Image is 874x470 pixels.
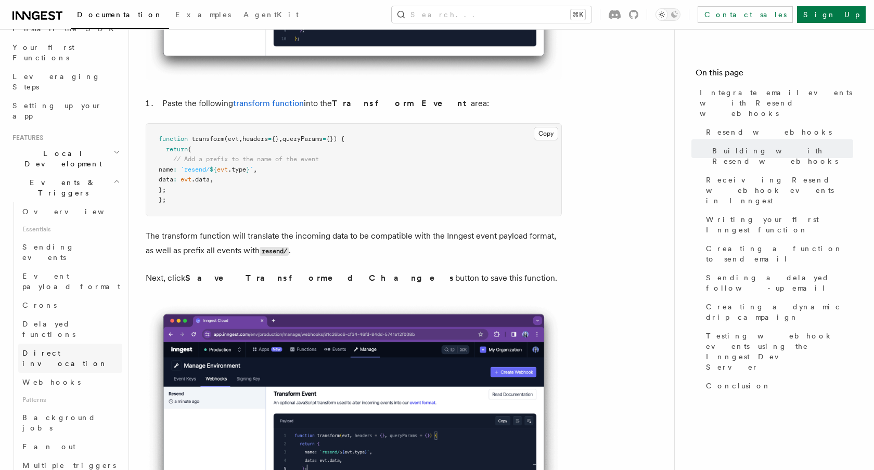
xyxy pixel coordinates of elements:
span: Writing your first Inngest function [706,214,853,235]
span: .data [191,176,210,183]
span: = [268,135,272,142]
span: Creating a function to send email [706,243,853,264]
a: Creating a function to send email [702,239,853,268]
a: Integrate email events with Resend webhooks [696,83,853,123]
span: Background jobs [22,413,96,432]
span: : [173,176,177,183]
a: Crons [18,296,122,315]
span: ` [250,166,253,173]
p: Next, click button to save this function. [146,271,562,285]
a: Contact sales [698,6,793,23]
span: , [210,176,213,183]
span: Receiving Resend webhook events in Inngest [706,175,853,206]
button: Events & Triggers [8,173,122,202]
a: Fan out [18,437,122,456]
strong: Save Transformed Changes [185,273,455,283]
span: evt [181,176,191,183]
span: Webhooks [22,378,81,386]
span: `resend/ [181,166,210,173]
a: Background jobs [18,408,122,437]
a: Documentation [71,3,169,29]
button: Copy [534,127,558,140]
a: AgentKit [237,3,305,28]
span: Direct invocation [22,349,108,368]
button: Toggle dark mode [655,8,680,21]
span: Patterns [18,391,122,408]
a: Setting up your app [8,96,122,125]
span: Essentials [18,221,122,238]
a: Delayed functions [18,315,122,344]
a: Webhooks [18,373,122,391]
span: Your first Functions [12,43,74,62]
a: Receiving Resend webhook events in Inngest [702,171,853,210]
span: Conclusion [706,381,771,391]
span: Local Development [8,148,113,169]
a: Writing your first Inngest function [702,210,853,239]
span: // Add a prefix to the name of the event [173,155,319,163]
a: Resend webhooks [702,123,853,141]
span: : [173,166,177,173]
span: Leveraging Steps [12,72,100,91]
a: Conclusion [702,376,853,395]
span: , [253,166,257,173]
span: transform [191,135,224,142]
span: Integrate email events with Resend webhooks [700,87,853,119]
li: Paste the following into the area: [159,96,562,111]
span: .type [228,166,246,173]
strong: Transform Event [332,98,471,108]
span: ${ [210,166,217,173]
span: {} [272,135,279,142]
span: {}) { [326,135,344,142]
p: The transform function will translate the incoming data to be compatible with the Inngest event p... [146,229,562,258]
span: , [279,135,282,142]
span: Delayed functions [22,320,75,338]
span: queryParams [282,135,323,142]
span: AgentKit [243,10,299,19]
span: name [159,166,173,173]
a: Event payload format [18,267,122,296]
a: Sending a delayed follow-up email [702,268,853,297]
a: Creating a dynamic drip campaign [702,297,853,327]
span: evt [217,166,228,173]
a: Sending events [18,238,122,267]
span: = [323,135,326,142]
a: transform function [233,98,304,108]
span: Features [8,134,43,142]
span: }; [159,186,166,193]
span: } [246,166,250,173]
span: Testing webhook events using the Inngest Dev Server [706,331,853,372]
span: }; [159,196,166,203]
span: Event payload format [22,272,120,291]
a: Direct invocation [18,344,122,373]
button: Local Development [8,144,122,173]
span: Setting up your app [12,101,102,120]
span: (evt [224,135,239,142]
span: data [159,176,173,183]
a: Examples [169,3,237,28]
span: Resend webhooks [706,127,832,137]
span: Sending events [22,243,74,262]
button: Search...⌘K [392,6,592,23]
a: Sign Up [797,6,866,23]
a: Your first Functions [8,38,122,67]
span: Fan out [22,442,75,451]
span: Events & Triggers [8,177,113,198]
span: Creating a dynamic drip campaign [706,302,853,322]
span: return [166,146,188,153]
a: Building with Resend webhooks [708,141,853,171]
span: Crons [22,301,57,309]
code: resend/ [260,247,289,256]
a: Testing webhook events using the Inngest Dev Server [702,327,853,376]
span: Sending a delayed follow-up email [706,272,853,293]
kbd: ⌘K [571,9,585,20]
span: function [159,135,188,142]
h4: On this page [696,67,853,83]
span: { [188,146,191,153]
a: Overview [18,202,122,221]
span: Overview [22,207,130,216]
span: Documentation [77,10,163,19]
a: Leveraging Steps [8,67,122,96]
span: headers [242,135,268,142]
span: , [239,135,242,142]
span: Building with Resend webhooks [712,146,853,166]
